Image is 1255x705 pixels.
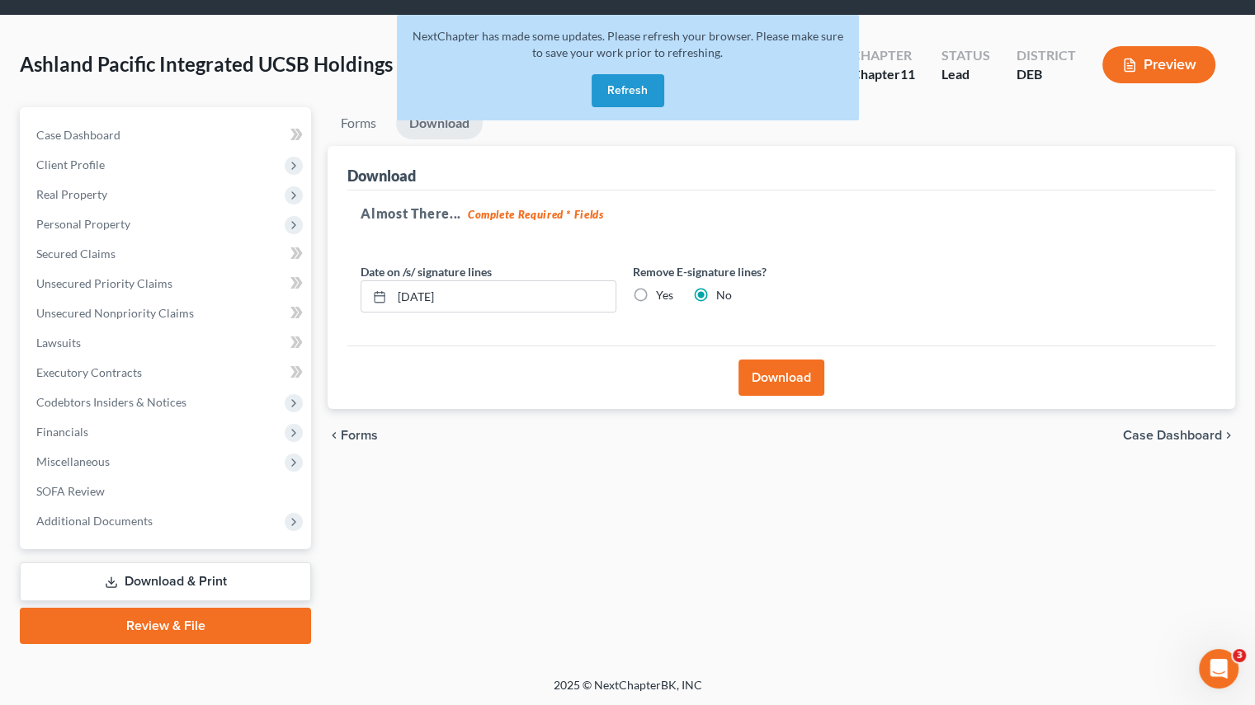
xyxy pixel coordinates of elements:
a: Case Dashboard chevron_right [1123,429,1235,442]
span: Financials [36,425,88,439]
span: Additional Documents [36,514,153,528]
span: Case Dashboard [1123,429,1222,442]
a: SOFA Review [23,477,311,506]
button: Preview [1102,46,1215,83]
span: 11 [900,66,915,82]
div: Status [941,46,990,65]
a: Unsecured Nonpriority Claims [23,298,311,328]
div: DEB [1017,65,1076,84]
i: chevron_left [328,429,341,442]
div: Chapter [852,46,915,65]
span: Lawsuits [36,336,81,350]
strong: Complete Required * Fields [468,208,604,221]
a: Lawsuits [23,328,311,358]
label: Remove E-signature lines? [633,263,889,280]
a: Download & Print [20,562,311,601]
label: Yes [656,287,673,303]
span: SOFA Review [36,484,105,498]
span: Personal Property [36,217,130,231]
a: Review & File [20,608,311,644]
span: Client Profile [36,157,105,172]
a: Executory Contracts [23,358,311,388]
button: chevron_left Forms [328,429,400,442]
span: NextChapter has made some updates. Please refresh your browser. Please make sure to save your wor... [413,29,843,59]
i: chevron_right [1222,429,1235,442]
span: Unsecured Nonpriority Claims [36,306,194,320]
input: MM/DD/YYYY [392,281,616,313]
div: Chapter [852,65,915,84]
span: Miscellaneous [36,454,110,468]
span: Codebtors Insiders & Notices [36,395,186,409]
label: Date on /s/ signature lines [361,263,492,280]
button: Refresh [592,74,664,107]
h5: Almost There... [361,204,1202,223]
span: 3 [1233,649,1246,662]
span: Forms [341,429,378,442]
span: Ashland Pacific Integrated UCSB Holdings I, LLC [20,52,444,76]
div: Lead [941,65,990,84]
span: Unsecured Priority Claims [36,276,172,290]
iframe: Intercom live chat [1199,649,1238,689]
span: Real Property [36,187,107,201]
label: No [716,287,732,303]
a: Case Dashboard [23,120,311,150]
span: Secured Claims [36,247,116,261]
span: Case Dashboard [36,128,120,142]
a: Unsecured Priority Claims [23,269,311,298]
div: Download [347,166,416,186]
a: Forms [328,107,389,139]
span: Executory Contracts [36,365,142,379]
div: District [1017,46,1076,65]
a: Secured Claims [23,239,311,269]
button: Download [738,360,824,396]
